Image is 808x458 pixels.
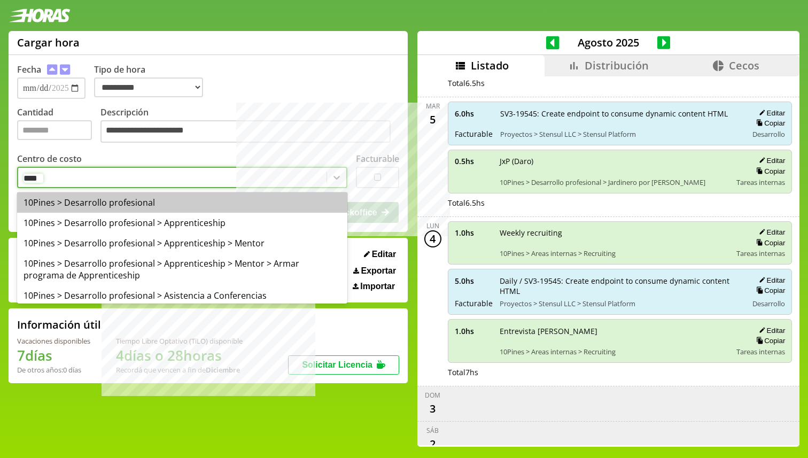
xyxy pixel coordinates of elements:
[424,111,441,128] div: 5
[17,192,347,213] div: 10Pines > Desarrollo profesional
[736,177,785,187] span: Tareas internas
[448,367,793,377] div: Total 7 hs
[417,76,799,445] div: scrollable content
[17,365,90,375] div: De otros años: 0 días
[361,266,396,276] span: Exportar
[455,228,492,238] span: 1.0 hs
[17,153,82,165] label: Centro de costo
[500,276,741,296] span: Daily / SV3-19545: Create endpoint to consume dynamic content HTML
[753,286,785,295] button: Copiar
[500,299,741,308] span: Proyectos > Stensul LLC > Stensul Platform
[500,347,729,356] span: 10Pines > Areas internas > Recruiting
[471,58,509,73] span: Listado
[756,276,785,285] button: Editar
[455,326,492,336] span: 1.0 hs
[500,249,729,258] span: 10Pines > Areas internas > Recruiting
[426,102,440,111] div: mar
[752,129,785,139] span: Desarrollo
[206,365,240,375] b: Diciembre
[736,347,785,356] span: Tareas internas
[753,119,785,128] button: Copiar
[356,153,399,165] label: Facturable
[17,253,347,285] div: 10Pines > Desarrollo profesional > Apprenticeship > Mentor > Armar programa de Apprenticeship
[753,336,785,345] button: Copiar
[17,346,90,365] h1: 7 días
[500,156,729,166] span: JxP (Daro)
[500,177,729,187] span: 10Pines > Desarrollo profesional > Jardinero por [PERSON_NAME]
[500,129,741,139] span: Proyectos > Stensul LLC > Stensul Platform
[94,64,212,99] label: Tipo de hora
[756,108,785,118] button: Editar
[17,106,100,145] label: Cantidad
[500,228,729,238] span: Weekly recruiting
[455,298,492,308] span: Facturable
[729,58,759,73] span: Cecos
[361,249,399,260] button: Editar
[372,250,396,259] span: Editar
[116,346,243,365] h1: 4 días o 28 horas
[17,336,90,346] div: Vacaciones disponibles
[455,276,492,286] span: 5.0 hs
[425,391,440,400] div: dom
[756,326,785,335] button: Editar
[448,78,793,88] div: Total 6.5 hs
[288,355,399,375] button: Solicitar Licencia
[753,238,785,247] button: Copiar
[455,108,493,119] span: 6.0 hs
[116,336,243,346] div: Tiempo Libre Optativo (TiLO) disponible
[424,435,441,452] div: 2
[17,213,347,233] div: 10Pines > Desarrollo profesional > Apprenticeship
[17,285,347,306] div: 10Pines > Desarrollo profesional > Asistencia a Conferencias
[100,120,391,143] textarea: Descripción
[500,108,741,119] span: SV3-19545: Create endpoint to consume dynamic content HTML
[560,35,657,50] span: Agosto 2025
[17,35,80,50] h1: Cargar hora
[100,106,399,145] label: Descripción
[17,120,92,140] input: Cantidad
[753,167,785,176] button: Copiar
[736,249,785,258] span: Tareas internas
[500,326,729,336] span: Entrevista [PERSON_NAME]
[17,233,347,253] div: 10Pines > Desarrollo profesional > Apprenticeship > Mentor
[302,360,372,369] span: Solicitar Licencia
[17,317,101,332] h2: Información útil
[94,77,203,97] select: Tipo de hora
[455,156,492,166] span: 0.5 hs
[424,400,441,417] div: 3
[426,426,439,435] div: sáb
[752,299,785,308] span: Desarrollo
[116,365,243,375] div: Recordá que vencen a fin de
[17,64,41,75] label: Fecha
[424,230,441,247] div: 4
[426,221,439,230] div: lun
[756,156,785,165] button: Editar
[585,58,649,73] span: Distribución
[9,9,71,22] img: logotipo
[360,282,395,291] span: Importar
[455,129,493,139] span: Facturable
[448,198,793,208] div: Total 6.5 hs
[756,228,785,237] button: Editar
[350,266,399,276] button: Exportar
